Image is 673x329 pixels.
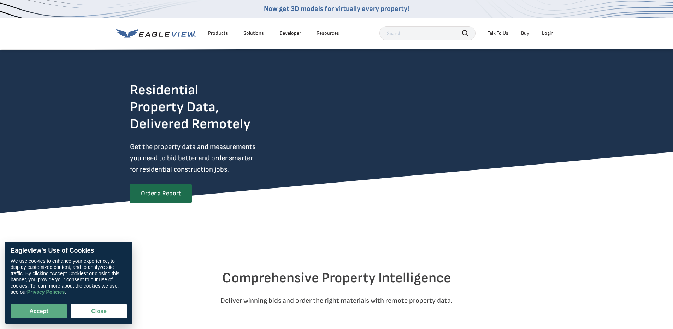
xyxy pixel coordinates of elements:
[279,30,301,36] a: Developer
[130,141,285,175] p: Get the property data and measurements you need to bid better and order smarter for residential c...
[521,30,529,36] a: Buy
[11,304,67,318] button: Accept
[130,295,543,306] p: Deliver winning bids and order the right materials with remote property data.
[317,30,339,36] div: Resources
[71,304,127,318] button: Close
[130,82,250,133] h2: Residential Property Data, Delivered Remotely
[11,258,127,295] div: We use cookies to enhance your experience, to display customized content, and to analyze site tra...
[379,26,476,40] input: Search
[542,30,554,36] div: Login
[27,289,65,295] a: Privacy Policies
[208,30,228,36] div: Products
[243,30,264,36] div: Solutions
[264,5,409,13] a: Now get 3D models for virtually every property!
[130,184,192,203] a: Order a Report
[488,30,508,36] div: Talk To Us
[11,247,127,255] div: Eagleview’s Use of Cookies
[130,270,543,287] h2: Comprehensive Property Intelligence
